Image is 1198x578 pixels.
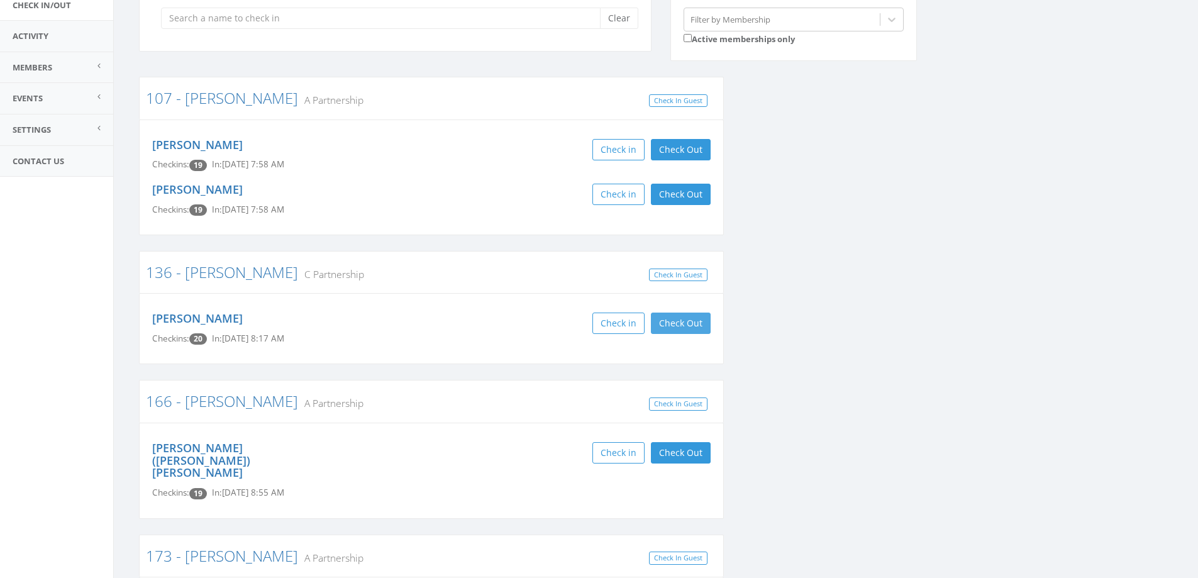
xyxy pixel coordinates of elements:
[684,31,795,45] label: Active memberships only
[152,333,189,344] span: Checkins:
[152,440,250,481] a: [PERSON_NAME] ([PERSON_NAME]) [PERSON_NAME]
[189,160,207,171] span: Checkin count
[152,204,189,215] span: Checkins:
[684,34,692,42] input: Active memberships only
[651,442,711,464] button: Check Out
[592,139,645,160] button: Check in
[152,182,243,197] a: [PERSON_NAME]
[592,442,645,464] button: Check in
[691,13,770,25] div: Filter by Membership
[600,8,638,29] button: Clear
[189,204,207,216] span: Checkin count
[152,158,189,170] span: Checkins:
[212,158,284,170] span: In: [DATE] 7:58 AM
[152,487,189,498] span: Checkins:
[152,137,243,152] a: [PERSON_NAME]
[298,267,364,281] small: C Partnership
[161,8,609,29] input: Search a name to check in
[13,124,51,135] span: Settings
[649,94,707,108] a: Check In Guest
[592,184,645,205] button: Check in
[212,204,284,215] span: In: [DATE] 7:58 AM
[13,62,52,73] span: Members
[298,93,363,107] small: A Partnership
[13,155,64,167] span: Contact Us
[13,92,43,104] span: Events
[212,333,284,344] span: In: [DATE] 8:17 AM
[152,311,243,326] a: [PERSON_NAME]
[146,391,298,411] a: 166 - [PERSON_NAME]
[651,139,711,160] button: Check Out
[146,87,298,108] a: 107 - [PERSON_NAME]
[212,487,284,498] span: In: [DATE] 8:55 AM
[592,313,645,334] button: Check in
[649,397,707,411] a: Check In Guest
[189,333,207,345] span: Checkin count
[146,262,298,282] a: 136 - [PERSON_NAME]
[649,552,707,565] a: Check In Guest
[298,551,363,565] small: A Partnership
[189,488,207,499] span: Checkin count
[146,545,298,566] a: 173 - [PERSON_NAME]
[651,313,711,334] button: Check Out
[298,396,363,410] small: A Partnership
[649,269,707,282] a: Check In Guest
[651,184,711,205] button: Check Out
